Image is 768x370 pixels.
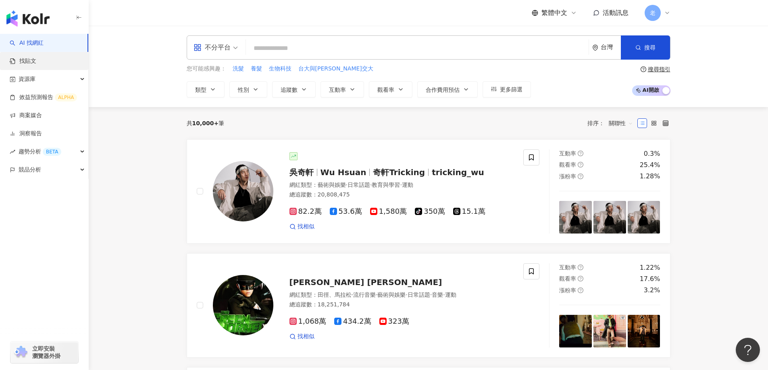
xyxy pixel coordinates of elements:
span: 吳奇軒 [289,167,314,177]
span: 奇軒Tricking [373,167,425,177]
button: 觀看率 [369,81,412,97]
span: 追蹤數 [281,87,298,93]
span: · [430,291,432,298]
span: 養髮 [251,65,262,73]
div: 25.4% [640,161,660,169]
button: 生物科技 [268,64,292,73]
div: 網紅類型 ： [289,181,514,189]
span: question-circle [578,174,583,179]
span: 立即安裝 瀏覽器外掛 [32,345,60,360]
button: 養髮 [250,64,262,73]
span: 觀看率 [559,275,576,282]
span: 1,068萬 [289,317,327,326]
button: 類型 [187,81,225,97]
span: 運動 [445,291,456,298]
span: 1,580萬 [370,207,407,216]
span: 生物科技 [269,65,291,73]
span: 15.1萬 [453,207,485,216]
span: 漲粉率 [559,173,576,180]
span: tricking_wu [432,167,484,177]
button: 搜尋 [621,35,670,60]
span: 互動率 [559,150,576,157]
div: 台灣 [601,44,621,51]
button: 合作費用預估 [417,81,478,97]
button: 台大與[PERSON_NAME]交大 [298,64,374,73]
span: 繁體中文 [541,8,567,17]
div: 1.28% [640,172,660,181]
span: · [406,291,407,298]
a: chrome extension立即安裝 瀏覽器外掛 [10,341,78,363]
div: 總追蹤數 ： 20,808,475 [289,191,514,199]
span: 10,000+ [192,120,219,126]
span: 更多篩選 [500,86,522,93]
span: 日常話題 [348,182,370,188]
img: KOL Avatar [213,161,273,221]
button: 追蹤數 [272,81,316,97]
div: 17.6% [640,275,660,283]
div: 不分平台 [194,41,231,54]
span: 台大與[PERSON_NAME]交大 [298,65,373,73]
span: 田徑、馬拉松 [318,291,352,298]
span: 藝術與娛樂 [318,182,346,188]
a: 商案媒合 [10,112,42,120]
img: post-image [628,201,660,234]
span: 您可能感興趣： [187,65,226,73]
a: KOL Avatar[PERSON_NAME] [PERSON_NAME]網紅類型：田徑、馬拉松·流行音樂·藝術與娛樂·日常話題·音樂·運動總追蹤數：18,251,7841,068萬434.2萬... [187,253,670,358]
span: 觀看率 [559,161,576,168]
span: · [346,182,348,188]
span: 找相似 [298,333,314,341]
span: 性別 [238,87,249,93]
div: 網紅類型 ： [289,291,514,299]
img: logo [6,10,50,27]
span: 合作費用預估 [426,87,460,93]
span: 350萬 [415,207,445,216]
div: BETA [43,148,61,156]
span: question-circle [578,287,583,293]
img: post-image [593,315,626,347]
span: 互動率 [559,264,576,271]
div: 共 筆 [187,120,225,126]
span: 找相似 [298,223,314,231]
span: question-circle [578,151,583,156]
span: 觀看率 [377,87,394,93]
span: question-circle [578,265,583,270]
span: 流行音樂 [353,291,376,298]
a: 找相似 [289,333,314,341]
span: · [443,291,445,298]
img: post-image [559,201,592,234]
div: 3.2% [644,286,660,295]
img: chrome extension [13,346,29,359]
button: 互動率 [321,81,364,97]
img: post-image [628,315,660,347]
span: question-circle [578,162,583,167]
span: 藝術與娛樂 [377,291,406,298]
a: KOL Avatar吳奇軒Wu Hsuan奇軒Trickingtricking_wu網紅類型：藝術與娛樂·日常話題·教育與學習·運動總追蹤數：20,808,47582.2萬53.6萬1,580萬... [187,139,670,244]
span: 教育與學習 [372,182,400,188]
button: 性別 [229,81,267,97]
img: post-image [559,315,592,347]
button: 更多篩選 [483,81,531,97]
span: Wu Hsuan [321,167,366,177]
span: 運動 [402,182,413,188]
span: environment [592,45,598,51]
a: 找貼文 [10,57,36,65]
span: 老 [650,8,656,17]
span: question-circle [578,276,583,281]
span: · [352,291,353,298]
span: · [376,291,377,298]
div: 1.22% [640,263,660,272]
a: 效益預測報告ALPHA [10,93,77,101]
span: · [370,182,372,188]
div: 總追蹤數 ： 18,251,784 [289,301,514,309]
span: 日常話題 [408,291,430,298]
span: 競品分析 [19,161,41,179]
span: 434.2萬 [334,317,371,326]
button: 洗髮 [232,64,244,73]
span: 搜尋 [644,44,656,51]
div: 0.3% [644,149,660,158]
span: 關聯性 [609,117,633,130]
img: KOL Avatar [213,275,273,335]
span: question-circle [641,66,646,72]
span: 互動率 [329,87,346,93]
a: searchAI 找網紅 [10,39,44,47]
